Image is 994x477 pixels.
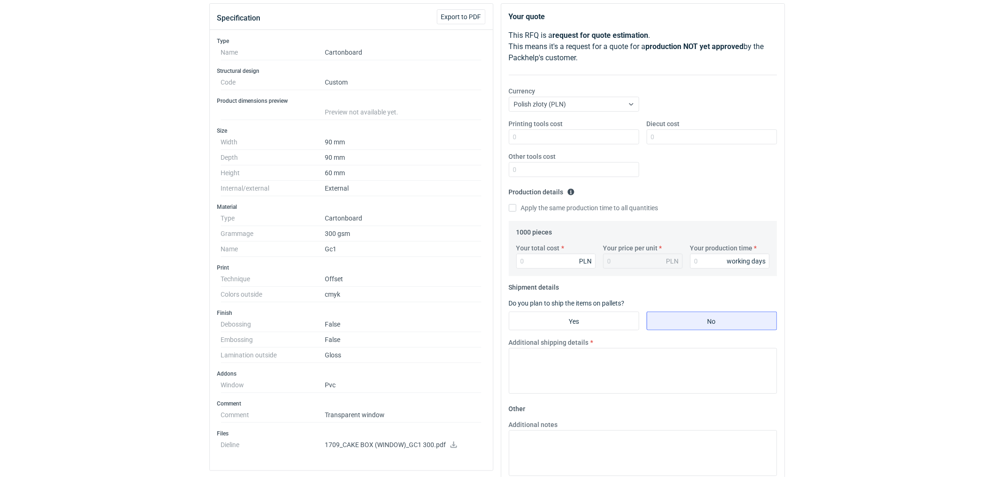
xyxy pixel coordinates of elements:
[325,407,482,423] dd: Transparent window
[325,108,399,116] span: Preview not available yet.
[325,150,482,165] dd: 90 mm
[553,31,649,40] strong: request for quote estimation
[690,243,753,253] label: Your production time
[221,211,325,226] dt: Type
[217,203,486,211] h3: Material
[509,299,625,307] label: Do you plan to ship the items on pallets?
[441,14,481,20] span: Export to PDF
[509,185,575,196] legend: Production details
[509,420,558,429] label: Additional notes
[217,264,486,271] h3: Print
[647,312,777,330] label: No
[221,242,325,257] dt: Name
[221,437,325,456] dt: Dieline
[579,256,592,266] div: PLN
[325,211,482,226] dd: Cartonboard
[516,225,552,236] legend: 1000 pieces
[509,152,556,161] label: Other tools cost
[221,348,325,363] dt: Lamination outside
[509,338,589,347] label: Additional shipping details
[221,45,325,60] dt: Name
[217,97,486,105] h3: Product dimensions preview
[509,129,639,144] input: 0
[516,254,596,269] input: 0
[217,127,486,135] h3: Size
[325,75,482,90] dd: Custom
[221,75,325,90] dt: Code
[325,45,482,60] dd: Cartonboard
[325,135,482,150] dd: 90 mm
[221,317,325,332] dt: Debossing
[603,243,658,253] label: Your price per unit
[647,119,680,128] label: Diecut cost
[646,42,744,51] strong: production NOT yet approved
[221,165,325,181] dt: Height
[325,287,482,302] dd: cmyk
[509,119,563,128] label: Printing tools cost
[221,226,325,242] dt: Grammage
[217,7,261,29] button: Specification
[217,400,486,407] h3: Comment
[325,441,482,449] p: 1709_CAKE BOX (WINDOW)_GC1 300.pdf
[221,377,325,393] dt: Window
[509,280,559,291] legend: Shipment details
[217,37,486,45] h3: Type
[509,86,536,96] label: Currency
[509,312,639,330] label: Yes
[325,317,482,332] dd: False
[509,30,777,64] p: This RFQ is a . This means it's a request for a quote for a by the Packhelp's customer.
[666,256,679,266] div: PLN
[325,377,482,393] dd: Pvc
[221,287,325,302] dt: Colors outside
[221,332,325,348] dt: Embossing
[509,162,639,177] input: 0
[509,12,545,21] strong: Your quote
[727,256,766,266] div: working days
[325,226,482,242] dd: 300 gsm
[690,254,770,269] input: 0
[221,135,325,150] dt: Width
[217,309,486,317] h3: Finish
[325,271,482,287] dd: Offset
[325,332,482,348] dd: False
[325,242,482,257] dd: Gc1
[221,407,325,423] dt: Comment
[325,181,482,196] dd: External
[217,430,486,437] h3: Files
[221,150,325,165] dt: Depth
[514,100,566,108] span: Polish złoty (PLN)
[325,348,482,363] dd: Gloss
[509,401,526,413] legend: Other
[217,370,486,377] h3: Addons
[325,165,482,181] dd: 60 mm
[516,243,560,253] label: Your total cost
[217,67,486,75] h3: Structural design
[437,9,486,24] button: Export to PDF
[221,181,325,196] dt: Internal/external
[509,203,658,213] label: Apply the same production time to all quantities
[647,129,777,144] input: 0
[221,271,325,287] dt: Technique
